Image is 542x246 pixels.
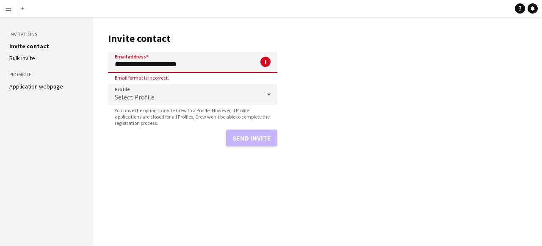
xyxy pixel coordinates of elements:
[9,42,49,50] a: Invite contact
[9,71,84,78] h3: Promote
[9,83,63,90] a: Application webpage
[9,54,35,62] a: Bulk invite
[108,107,277,126] span: You have the option to invite Crew to a Profile. However, if Profile applications are closed for ...
[115,93,155,101] span: Select Profile
[108,32,277,45] h1: Invite contact
[108,75,176,81] span: Email format is incorrect.
[9,30,84,38] h3: Invitations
